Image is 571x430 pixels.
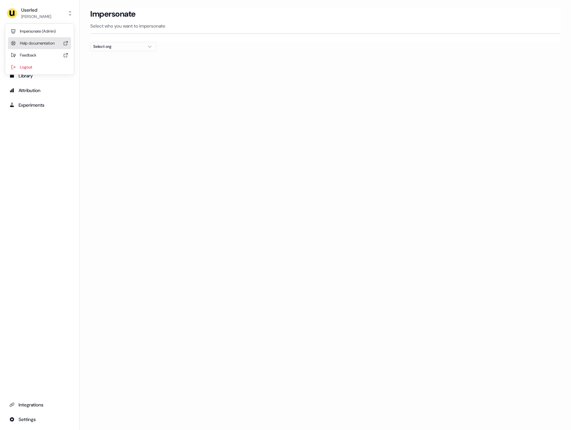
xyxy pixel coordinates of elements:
[5,24,74,74] div: Userled[PERSON_NAME]
[21,7,51,13] div: Userled
[8,37,71,49] div: Help documentation
[21,13,51,20] div: [PERSON_NAME]
[8,49,71,61] div: Feedback
[8,25,71,37] div: Impersonate (Admin)
[8,61,71,73] div: Logout
[5,5,74,21] button: Userled[PERSON_NAME]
